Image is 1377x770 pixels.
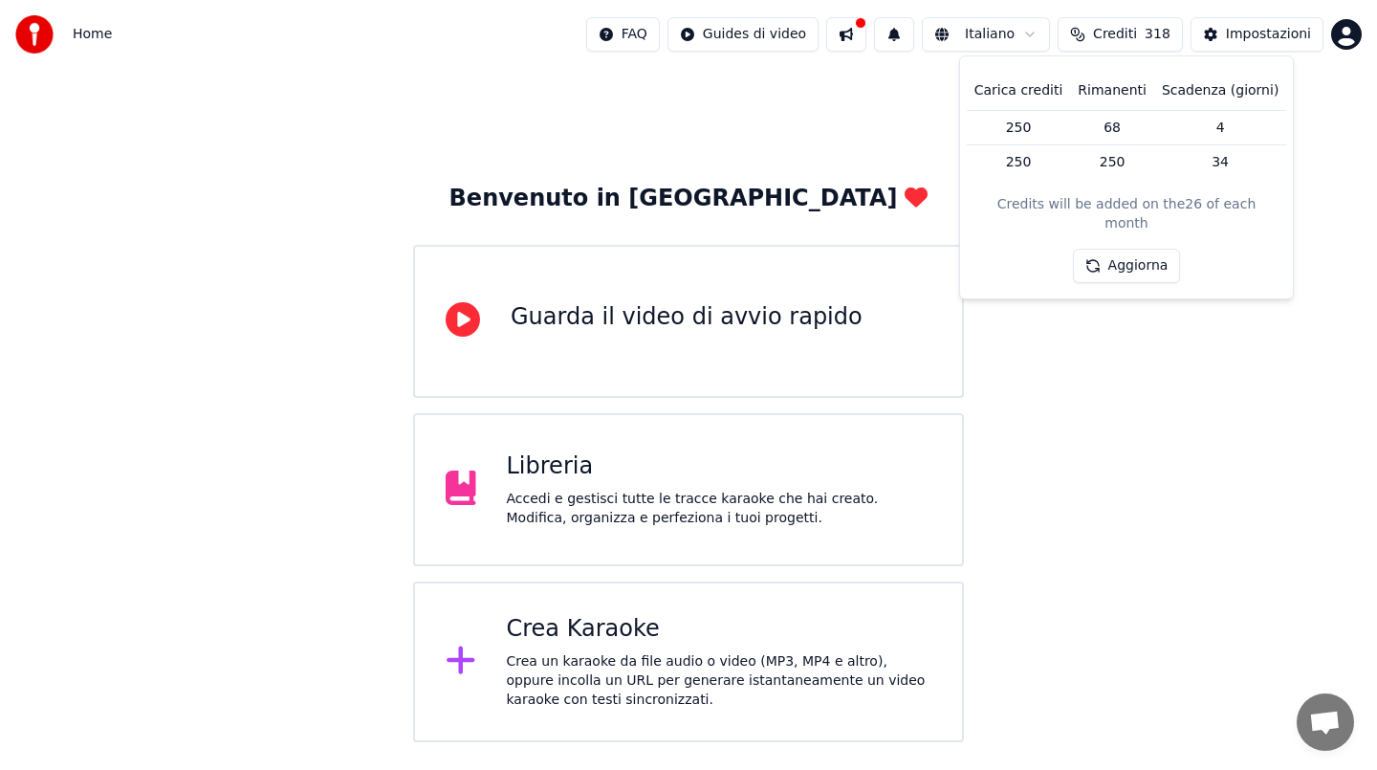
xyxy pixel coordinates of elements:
[667,17,819,52] button: Guides di video
[967,110,1071,145] td: 250
[1145,25,1170,44] span: 318
[1070,72,1154,110] th: Rimanenti
[1226,25,1311,44] div: Impostazioni
[1154,145,1286,180] td: 34
[507,451,932,482] div: Libreria
[586,17,660,52] button: FAQ
[1297,693,1354,751] a: Aprire la chat
[15,15,54,54] img: youka
[1093,25,1137,44] span: Crediti
[967,145,1071,180] td: 250
[1154,110,1286,145] td: 4
[1154,72,1286,110] th: Scadenza (giorni)
[1191,17,1323,52] button: Impostazioni
[511,302,863,333] div: Guarda il video di avvio rapido
[73,25,112,44] span: Home
[1070,145,1154,180] td: 250
[1070,110,1154,145] td: 68
[1058,17,1183,52] button: Crediti318
[967,72,1071,110] th: Carica crediti
[507,614,932,645] div: Crea Karaoke
[975,195,1278,233] div: Credits will be added on the 26 of each month
[449,184,929,214] div: Benvenuto in [GEOGRAPHIC_DATA]
[507,652,932,710] div: Crea un karaoke da file audio o video (MP3, MP4 e altro), oppure incolla un URL per generare ista...
[1073,249,1181,283] button: Aggiorna
[507,490,932,528] div: Accedi e gestisci tutte le tracce karaoke che hai creato. Modifica, organizza e perfeziona i tuoi...
[73,25,112,44] nav: breadcrumb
